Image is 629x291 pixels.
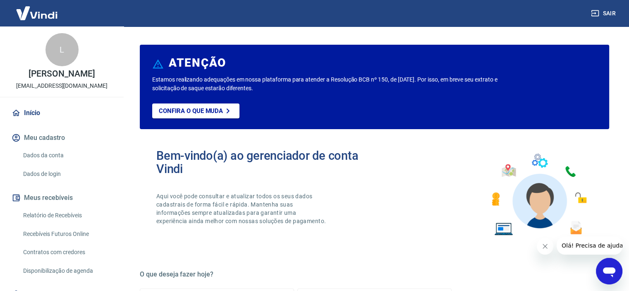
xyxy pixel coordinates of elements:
[156,149,375,176] h2: Bem-vindo(a) ao gerenciador de conta Vindi
[16,82,108,90] p: [EMAIL_ADDRESS][DOMAIN_NAME]
[152,75,508,93] p: Estamos realizando adequações em nossa plataforma para atender a Resolução BCB nº 150, de [DATE]....
[537,238,553,255] iframe: Fechar mensagem
[152,103,239,118] a: Confira o que muda
[10,104,114,122] a: Início
[45,33,79,66] div: L
[140,270,609,279] h5: O que deseja fazer hoje?
[169,59,226,67] h6: ATENÇÃO
[20,207,114,224] a: Relatório de Recebíveis
[557,236,622,255] iframe: Mensagem da empresa
[156,192,328,225] p: Aqui você pode consultar e atualizar todos os seus dados cadastrais de forma fácil e rápida. Mant...
[10,0,64,26] img: Vindi
[596,258,622,284] iframe: Botão para abrir a janela de mensagens
[159,107,223,115] p: Confira o que muda
[29,70,95,78] p: [PERSON_NAME]
[5,6,69,12] span: Olá! Precisa de ajuda?
[589,6,619,21] button: Sair
[484,149,593,240] img: Imagem de um avatar masculino com diversos icones exemplificando as funcionalidades do gerenciado...
[10,189,114,207] button: Meus recebíveis
[20,147,114,164] a: Dados da conta
[10,129,114,147] button: Meu cadastro
[20,166,114,183] a: Dados de login
[20,226,114,243] a: Recebíveis Futuros Online
[20,244,114,261] a: Contratos com credores
[20,262,114,279] a: Disponibilização de agenda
